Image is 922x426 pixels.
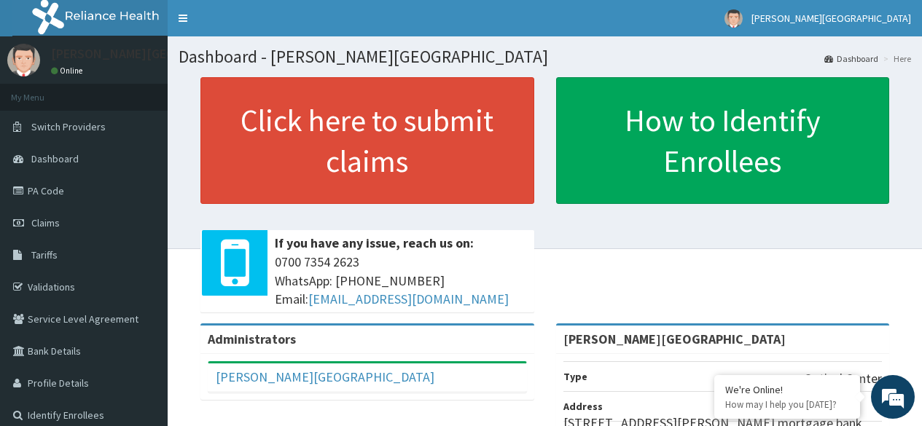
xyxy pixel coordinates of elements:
[31,120,106,133] span: Switch Providers
[51,47,267,60] p: [PERSON_NAME][GEOGRAPHIC_DATA]
[725,398,849,411] p: How may I help you today?
[556,77,890,204] a: How to Identify Enrollees
[725,383,849,396] div: We're Online!
[179,47,911,66] h1: Dashboard - [PERSON_NAME][GEOGRAPHIC_DATA]
[208,331,296,347] b: Administrators
[308,291,509,307] a: [EMAIL_ADDRESS][DOMAIN_NAME]
[804,369,882,388] p: Optical Center
[31,216,60,229] span: Claims
[824,52,878,65] a: Dashboard
[751,12,911,25] span: [PERSON_NAME][GEOGRAPHIC_DATA]
[31,152,79,165] span: Dashboard
[275,253,527,309] span: 0700 7354 2623 WhatsApp: [PHONE_NUMBER] Email:
[563,370,587,383] b: Type
[216,368,434,385] a: [PERSON_NAME][GEOGRAPHIC_DATA]
[563,331,786,347] strong: [PERSON_NAME][GEOGRAPHIC_DATA]
[275,234,474,251] b: If you have any issue, reach us on:
[724,9,743,28] img: User Image
[200,77,534,204] a: Click here to submit claims
[7,44,40,76] img: User Image
[880,52,911,65] li: Here
[31,248,58,261] span: Tariffs
[51,66,86,76] a: Online
[563,400,603,413] b: Address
